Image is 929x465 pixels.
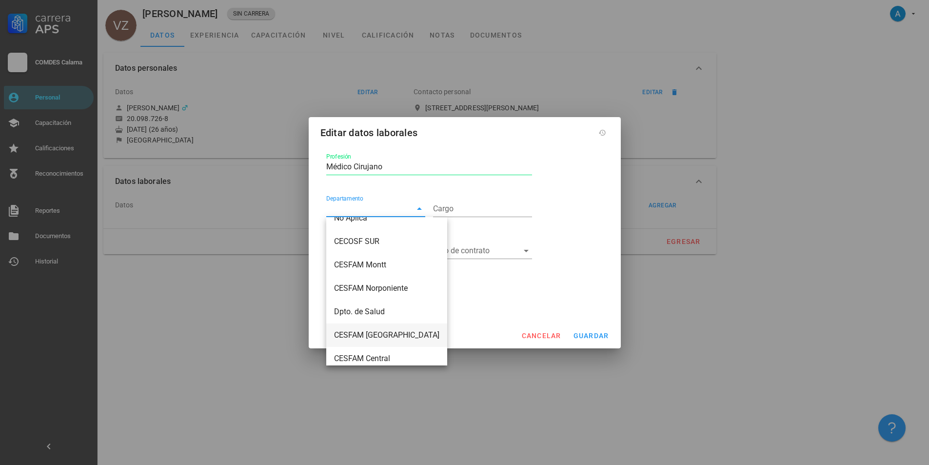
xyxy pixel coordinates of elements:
span: guardar [573,332,609,340]
div: Tipo de contrato [433,243,532,259]
div: CECOSF SUR [334,237,439,246]
div: CESFAM Norponiente [334,283,439,293]
div: Dpto. de Salud [334,307,439,316]
span: cancelar [521,332,561,340]
div: CESFAM [GEOGRAPHIC_DATA] [334,330,439,340]
div: No Aplica [334,213,439,222]
div: CESFAM Central [334,354,439,363]
div: Editar datos laborales [320,125,418,141]
label: Departamento [326,195,363,202]
button: guardar [569,327,613,344]
button: cancelar [517,327,565,344]
label: Profesión [326,153,351,161]
div: CESFAM Montt [334,260,439,269]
